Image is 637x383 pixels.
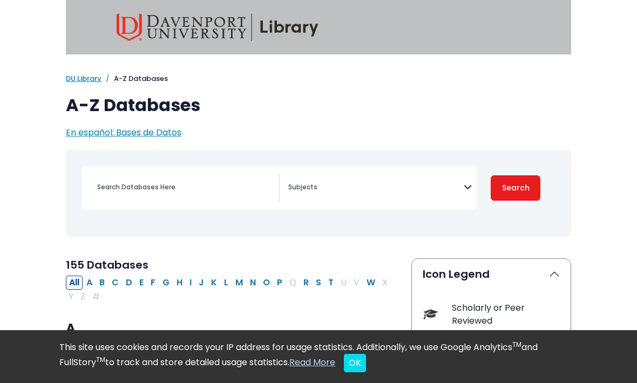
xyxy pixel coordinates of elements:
[186,276,195,290] button: Filter Results I
[313,276,324,290] button: Filter Results S
[232,276,246,290] button: Filter Results M
[452,302,560,327] div: Scholarly or Peer Reviewed
[208,276,220,290] button: Filter Results K
[101,73,168,84] li: A-Z Databases
[123,276,135,290] button: Filter Results D
[66,276,83,290] button: All
[363,276,378,290] button: Filter Results W
[344,354,366,372] button: Close
[512,340,521,349] sup: TM
[221,276,232,290] button: Filter Results L
[109,276,122,290] button: Filter Results C
[66,95,571,115] h1: A-Z Databases
[159,276,173,290] button: Filter Results G
[66,73,101,84] a: DU Library
[96,355,105,364] sup: TM
[66,73,571,84] nav: breadcrumb
[195,276,207,290] button: Filter Results J
[325,276,337,290] button: Filter Results T
[66,276,392,303] div: Alpha-list to filter by first letter of database name
[66,321,398,337] h3: A
[300,276,312,290] button: Filter Results R
[289,356,335,368] a: Read More
[147,276,159,290] button: Filter Results F
[423,307,438,322] img: Icon Scholarly or Peer Reviewed
[91,180,279,195] input: Search database by title or keyword
[66,126,181,139] a: En español: Bases de Datos
[66,150,571,237] nav: Search filters
[274,276,286,290] button: Filter Results P
[117,13,318,41] img: Davenport University Library
[136,276,147,290] button: Filter Results E
[260,276,273,290] button: Filter Results O
[96,276,108,290] button: Filter Results B
[59,341,578,372] div: This site uses cookies and records your IP address for usage statistics. Additionally, we use Goo...
[412,259,571,289] button: Icon Legend
[288,184,464,193] textarea: Search
[491,175,540,201] button: Submit for Search Results
[173,276,186,290] button: Filter Results H
[66,257,148,272] span: 155 Databases
[247,276,259,290] button: Filter Results N
[83,276,96,290] button: Filter Results A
